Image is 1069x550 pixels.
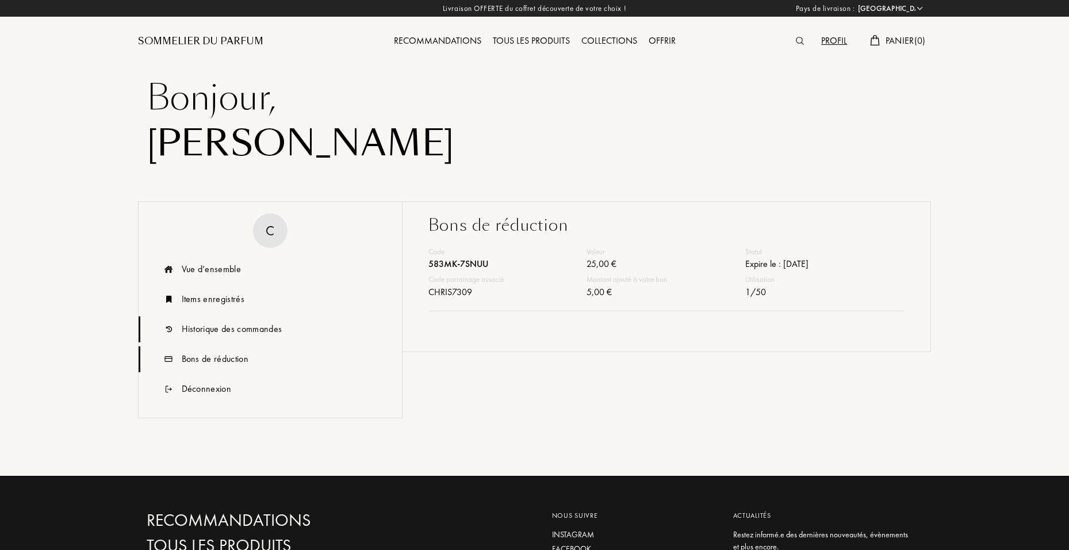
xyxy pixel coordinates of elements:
[886,35,926,47] span: Panier ( 0 )
[796,3,855,14] span: Pays de livraison :
[147,75,923,121] div: Bonjour ,
[162,257,176,282] img: icn_overview.svg
[870,35,879,45] img: cart.svg
[428,274,587,285] div: Code parrainage associé
[266,220,274,240] div: C
[552,529,716,541] a: Instagram
[552,510,716,521] div: Nous suivre
[733,510,914,521] div: Actualités
[815,34,853,49] div: Profil
[182,292,244,306] div: Items enregistrés
[388,35,487,47] a: Recommandations
[162,316,176,342] img: icn_history.svg
[388,34,487,49] div: Recommandations
[428,257,587,274] div: 583MK-7SNUU
[428,246,587,258] div: Code
[915,4,924,13] img: arrow_w.png
[162,287,176,312] img: icn_book.svg
[745,246,904,258] div: Statut
[587,274,745,285] div: Montant ajouté à votre bon
[147,510,394,530] a: Recommandations
[182,382,232,396] div: Déconnexion
[487,34,576,49] div: Tous les produits
[587,246,745,258] div: Valeur
[745,257,904,274] div: Expire le : [DATE]
[428,213,905,238] div: Bons de réduction
[138,35,263,48] a: Sommelier du Parfum
[745,285,904,302] div: 1 / 50
[147,121,923,167] div: [PERSON_NAME]
[182,352,248,366] div: Bons de réduction
[162,376,176,402] img: icn_logout.svg
[745,274,904,285] div: Utilisation
[576,34,643,49] div: Collections
[815,35,853,47] a: Profil
[182,262,241,276] div: Vue d’ensemble
[576,35,643,47] a: Collections
[182,322,282,336] div: Historique des commandes
[428,285,587,302] div: CHRIS7309
[587,285,745,302] div: 5,00 €
[162,346,176,372] img: icn_code.svg
[796,37,804,45] img: search_icn.svg
[643,34,681,49] div: Offrir
[643,35,681,47] a: Offrir
[487,35,576,47] a: Tous les produits
[587,257,745,274] div: 25,00 €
